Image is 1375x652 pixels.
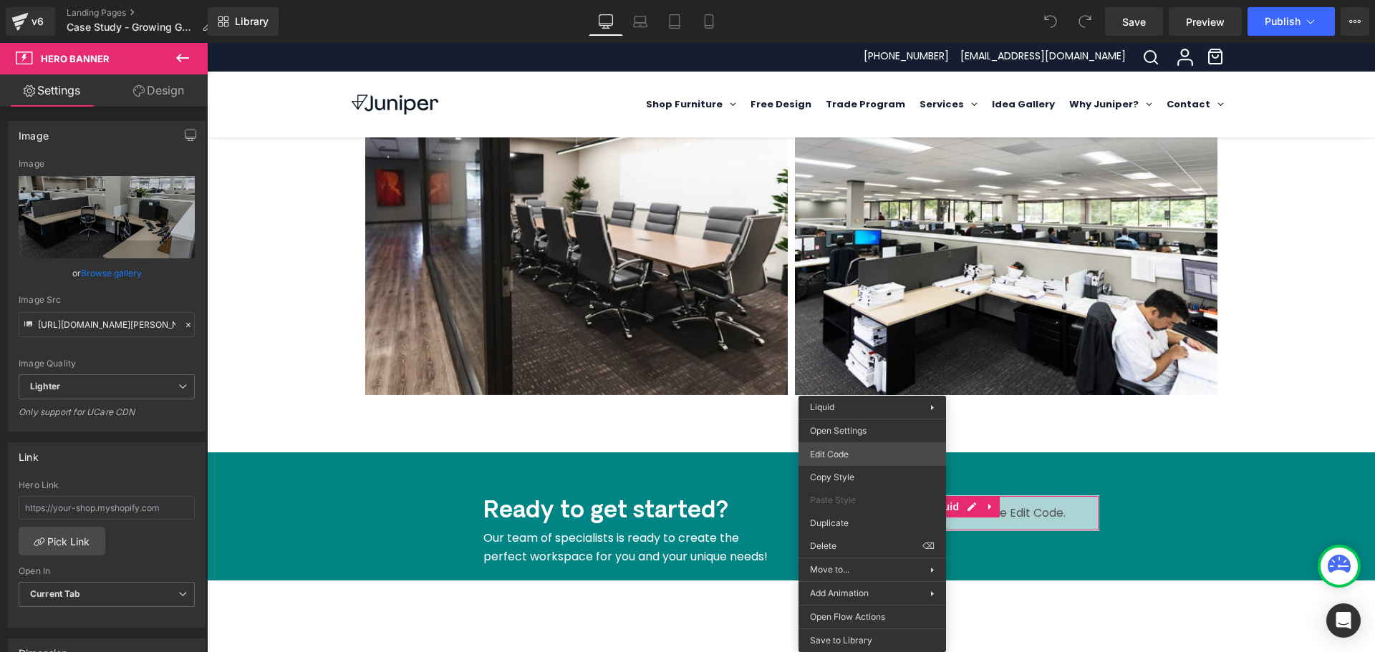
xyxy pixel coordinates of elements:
[544,51,604,72] span: Free Design
[439,51,516,72] span: Shop Furniture
[1326,603,1361,638] div: Open Intercom Messenger
[623,7,657,36] a: Laptop
[705,40,778,83] a: Services
[718,453,756,475] span: Liquid
[1169,7,1242,36] a: Preview
[1186,14,1225,29] span: Preview
[785,51,848,72] span: Idea Gallery
[810,563,930,576] span: Move to...
[810,610,935,623] span: Open Flow Actions
[778,40,855,83] a: Idea Gallery
[19,443,39,463] div: Link
[6,7,55,36] a: v6
[432,40,536,83] a: Shop Furniture
[810,471,935,484] span: Copy Style
[810,448,935,461] span: Edit Code
[67,21,196,33] span: Case Study - Growing Gains
[774,453,793,475] a: Expand / Collapse
[29,12,47,31] div: v6
[713,51,757,72] span: Services
[952,40,1024,83] a: Contact
[1122,14,1146,29] span: Save
[657,7,692,36] a: Tablet
[810,540,922,553] span: Delete
[19,159,195,169] div: Image
[19,122,49,142] div: Image
[19,407,195,427] div: Only support for UCare CDN
[19,359,195,369] div: Image Quality
[692,7,726,36] a: Mobile
[276,452,570,487] h1: Ready to get started?
[810,402,834,412] span: Liquid
[589,7,623,36] a: Desktop
[810,517,935,530] span: Duplicate
[855,40,952,83] a: Why Juniper?
[612,40,705,83] a: Trade Program
[810,587,930,600] span: Add Animation
[30,588,81,599] b: Current Tab
[19,527,105,555] a: Pick Link
[922,540,935,553] span: ⌫
[536,40,612,83] a: Free Design
[1071,7,1099,36] button: Redo
[810,634,935,647] span: Save to Library
[1341,7,1369,36] button: More
[19,312,195,337] input: Link
[276,487,561,522] span: Our team of specialists is ready to create the perfect workspace for you and your unique needs!
[1265,16,1301,27] span: Publish
[67,7,223,19] a: Landing Pages
[208,7,279,36] a: New Library
[810,494,935,507] span: Paste Style
[619,51,698,72] span: Trade Program
[19,496,195,520] input: https://your-shop.myshopify.com
[1036,7,1065,36] button: Undo
[19,266,195,281] div: or
[81,261,142,286] a: Browse gallery
[30,381,60,391] b: Lighter
[41,53,110,64] span: Hero Banner
[810,424,935,437] span: Open Settings
[19,295,195,305] div: Image Src
[19,566,195,576] div: Open In
[960,51,1003,72] span: Contact
[862,51,932,72] span: Why Juniper?
[107,74,211,107] a: Design
[19,480,195,490] div: Hero Link
[1248,7,1335,36] button: Publish
[235,15,269,28] span: Library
